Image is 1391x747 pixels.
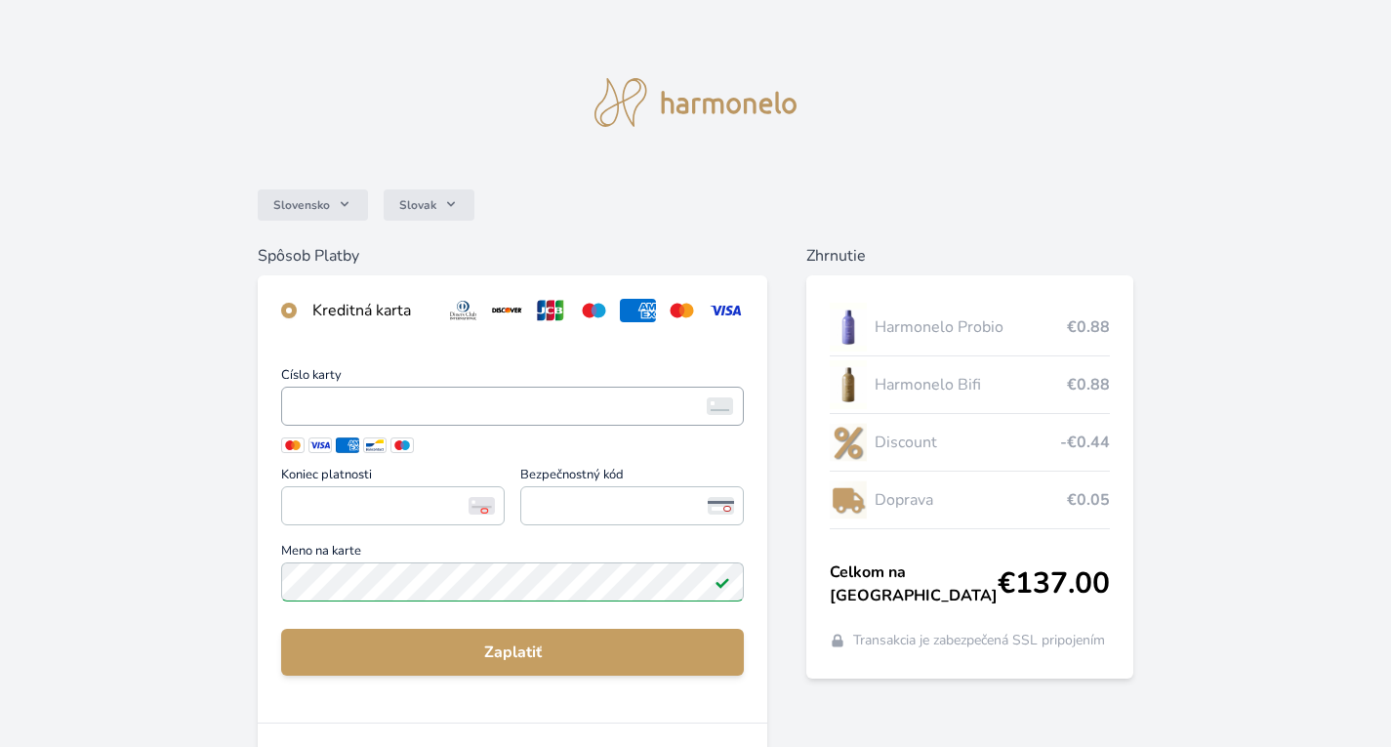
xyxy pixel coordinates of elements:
[281,562,744,602] input: Meno na kartePole je platné
[399,197,436,213] span: Slovak
[853,631,1105,650] span: Transakcia je zabezpečená SSL pripojením
[384,189,474,221] button: Slovak
[875,488,1067,512] span: Doprava
[830,303,867,352] img: CLEAN_PROBIO_se_stinem_x-lo.jpg
[529,492,735,519] iframe: Iframe pre bezpečnostný kód
[258,189,368,221] button: Slovensko
[620,299,656,322] img: amex.svg
[707,397,733,415] img: card
[875,373,1067,396] span: Harmonelo Bifi
[281,469,505,486] span: Koniec platnosti
[297,641,728,664] span: Zaplatiť
[273,197,330,213] span: Slovensko
[715,574,730,590] img: Pole je platné
[576,299,612,322] img: maestro.svg
[1067,488,1110,512] span: €0.05
[875,315,1067,339] span: Harmonelo Probio
[281,545,744,562] span: Meno na karte
[806,244,1133,268] h6: Zhrnutie
[708,299,744,322] img: visa.svg
[290,492,496,519] iframe: Iframe pre deň vypršania platnosti
[312,299,430,322] div: Kreditná karta
[520,469,744,486] span: Bezpečnostný kód
[1060,431,1110,454] span: -€0.44
[469,497,495,515] img: Koniec platnosti
[830,418,867,467] img: discount-lo.png
[830,360,867,409] img: CLEAN_BIFI_se_stinem_x-lo.jpg
[489,299,525,322] img: discover.svg
[664,299,700,322] img: mc.svg
[1067,373,1110,396] span: €0.88
[830,560,998,607] span: Celkom na [GEOGRAPHIC_DATA]
[830,476,867,524] img: delivery-lo.png
[290,393,735,420] iframe: Iframe pre číslo karty
[281,629,744,676] button: Zaplatiť
[258,244,767,268] h6: Spôsob Platby
[533,299,569,322] img: jcb.svg
[445,299,481,322] img: diners.svg
[281,369,744,387] span: Číslo karty
[998,566,1110,602] span: €137.00
[594,78,798,127] img: logo.svg
[875,431,1060,454] span: Discount
[1067,315,1110,339] span: €0.88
